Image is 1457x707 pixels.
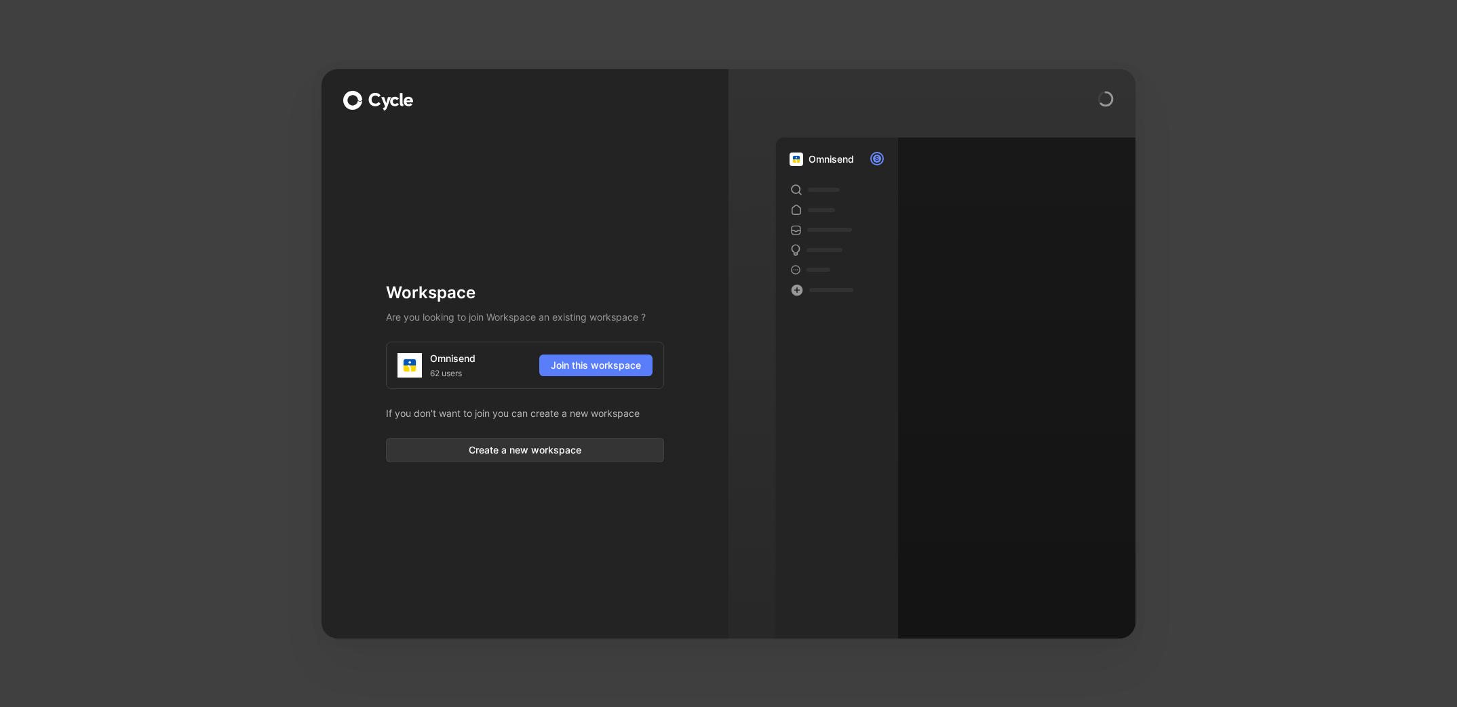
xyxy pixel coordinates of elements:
p: If you don't want to join you can create a new workspace [386,405,664,422]
button: Create a new workspace [386,438,664,462]
button: Join this workspace [539,355,653,376]
img: logo [397,353,422,378]
div: S [872,153,882,164]
h2: Are you looking to join Workspace an existing workspace ? [386,309,664,325]
span: 62 users [430,367,462,380]
span: Create a new workspace [397,442,653,458]
div: Omnisend [430,350,475,367]
h1: Workspace [386,282,664,304]
img: omnisend.com [790,153,803,166]
span: Join this workspace [551,357,641,373]
div: Omnisend [809,151,854,167]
